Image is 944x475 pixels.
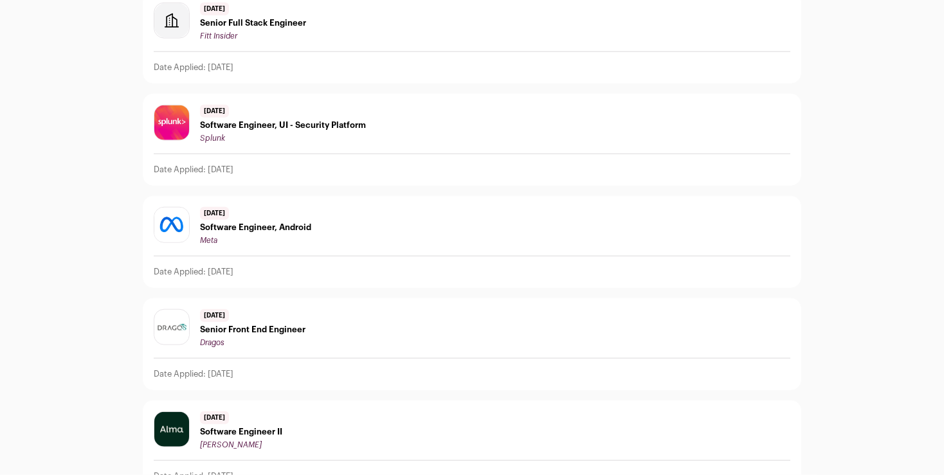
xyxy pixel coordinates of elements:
[154,3,189,38] img: company-logo-placeholder-414d4e2ec0e2ddebbe968bf319fdfe5acfe0c9b87f798d344e800bc9a89632a0.png
[200,105,229,118] span: [DATE]
[154,319,189,336] img: 9ede8eb7d7b75fa216c84234459385b78d24333cf65f308780d8d2d056b80133.jpg
[200,411,229,424] span: [DATE]
[200,32,237,40] span: Fitt Insider
[154,165,233,175] p: Date Applied: [DATE]
[143,299,801,390] a: [DATE] Senior Front End Engineer Dragos Date Applied: [DATE]
[200,134,225,142] span: Splunk
[200,120,366,130] span: Software Engineer, UI - Security Platform
[154,105,189,140] img: 0b8279a4ae0c47a7298bb075bd3dff23763e87688d10b31ca53e82ec31fdbb80.jpg
[143,94,801,185] a: [DATE] Software Engineer, UI - Security Platform Splunk Date Applied: [DATE]
[200,237,217,244] span: Meta
[154,369,233,379] p: Date Applied: [DATE]
[200,427,282,437] span: Software Engineer II
[200,441,262,449] span: [PERSON_NAME]
[143,197,801,287] a: [DATE] Software Engineer, Android Meta Date Applied: [DATE]
[154,267,233,277] p: Date Applied: [DATE]
[200,207,229,220] span: [DATE]
[200,18,306,28] span: Senior Full Stack Engineer
[154,412,189,447] img: 026cc35809311526244e7045dcbe1b0bf8c83368e9edc452ae17360796073f98.jpg
[200,325,305,335] span: Senior Front End Engineer
[200,339,224,346] span: Dragos
[200,309,229,322] span: [DATE]
[154,62,233,73] p: Date Applied: [DATE]
[200,3,229,15] span: [DATE]
[154,208,189,242] img: afd10b684991f508aa7e00cdd3707b66af72d1844587f95d1f14570fec7d3b0c.jpg
[200,222,311,233] span: Software Engineer, Android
